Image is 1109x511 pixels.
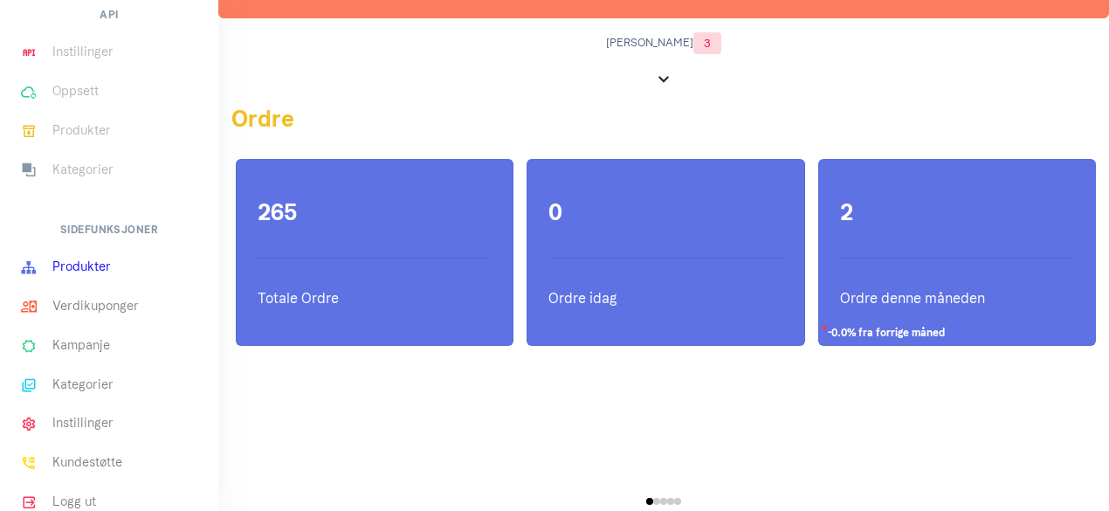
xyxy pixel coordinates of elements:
[60,218,159,241] h6: Sidefunksjoner
[693,32,721,54] span: 3
[548,196,782,230] h1: 0
[100,3,118,26] h6: API
[231,32,1096,54] span: [PERSON_NAME]
[231,99,1096,136] h2: Ordre
[828,325,945,341] span: -0.0% fra forrige måned
[258,287,492,310] p: Totale Ordre
[548,287,782,310] p: Ordre idag
[231,99,1096,493] div: 2 / 7
[840,196,1074,230] h1: 2
[258,196,492,230] h1: 265
[840,287,1074,310] p: Ordre denne måneden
